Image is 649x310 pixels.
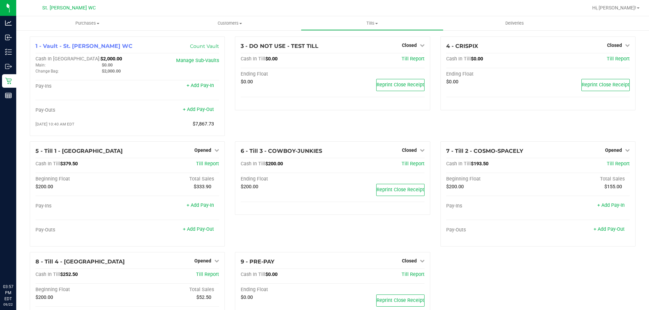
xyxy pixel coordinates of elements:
[35,184,53,190] span: $200.00
[402,258,417,263] span: Closed
[446,79,458,85] span: $0.00
[241,43,318,49] span: 3 - DO NOT USE - TEST TILL
[241,258,274,265] span: 9 - PRE-PAY
[35,148,123,154] span: 5 - Till 1 - [GEOGRAPHIC_DATA]
[241,148,322,154] span: 6 - Till 3 - COWBOY-JUNKIES
[159,20,301,26] span: Customers
[42,5,96,11] span: St. [PERSON_NAME] WC
[471,161,488,167] span: $193.50
[35,43,133,49] span: 1 - Vault - St. [PERSON_NAME] WC
[446,176,538,182] div: Beginning Float
[607,43,622,48] span: Closed
[241,272,265,277] span: Cash In Till
[60,272,78,277] span: $252.50
[592,5,636,10] span: Hi, [PERSON_NAME]!
[265,56,278,62] span: $0.00
[5,78,12,84] inline-svg: Retail
[402,161,425,167] a: Till Report
[443,16,586,30] a: Deliveries
[60,161,78,167] span: $379.50
[376,184,425,196] button: Reprint Close Receipt
[496,20,533,26] span: Deliveries
[594,226,625,232] a: + Add Pay-Out
[301,16,443,30] a: Tills
[196,294,211,300] span: $52.50
[100,56,122,62] span: $2,000.00
[5,20,12,26] inline-svg: Analytics
[5,34,12,41] inline-svg: Inbound
[5,63,12,70] inline-svg: Outbound
[446,71,538,77] div: Ending Float
[127,176,219,182] div: Total Sales
[446,184,464,190] span: $200.00
[3,302,13,307] p: 09/22
[402,56,425,62] span: Till Report
[3,284,13,302] p: 03:57 PM EDT
[183,226,214,232] a: + Add Pay-Out
[190,43,219,49] a: Count Vault
[35,69,59,74] span: Change Bag:
[446,148,523,154] span: 7 - Till 2 - COSMO-SPACELY
[377,187,424,193] span: Reprint Close Receipt
[196,161,219,167] a: Till Report
[402,147,417,153] span: Closed
[35,258,125,265] span: 8 - Till 4 - [GEOGRAPHIC_DATA]
[35,161,60,167] span: Cash In Till
[16,16,159,30] a: Purchases
[194,184,211,190] span: $333.90
[376,79,425,91] button: Reprint Close Receipt
[193,121,214,127] span: $7,867.73
[376,294,425,307] button: Reprint Close Receipt
[604,184,622,190] span: $155.00
[127,287,219,293] div: Total Sales
[187,202,214,208] a: + Add Pay-In
[581,79,630,91] button: Reprint Close Receipt
[35,272,60,277] span: Cash In Till
[194,258,211,263] span: Opened
[446,161,471,167] span: Cash In Till
[5,92,12,99] inline-svg: Reports
[446,227,538,233] div: Pay-Outs
[183,107,214,112] a: + Add Pay-Out
[241,161,265,167] span: Cash In Till
[194,147,211,153] span: Opened
[176,58,219,63] a: Manage Sub-Vaults
[35,294,53,300] span: $200.00
[187,83,214,88] a: + Add Pay-In
[35,63,46,67] span: Main:
[241,176,333,182] div: Ending Float
[377,298,424,303] span: Reprint Close Receipt
[446,43,478,49] span: 4 - CRISPIX
[605,147,622,153] span: Opened
[265,161,283,167] span: $200.00
[582,82,629,88] span: Reprint Close Receipt
[35,227,127,233] div: Pay-Outs
[7,256,27,276] iframe: Resource center
[301,20,443,26] span: Tills
[196,272,219,277] a: Till Report
[35,203,127,209] div: Pay-Ins
[241,294,253,300] span: $0.00
[471,56,483,62] span: $0.00
[102,62,113,67] span: $0.00
[241,56,265,62] span: Cash In Till
[159,16,301,30] a: Customers
[5,49,12,55] inline-svg: Inventory
[607,161,630,167] a: Till Report
[446,203,538,209] div: Pay-Ins
[402,272,425,277] a: Till Report
[35,122,74,126] span: [DATE] 10:40 AM EDT
[35,83,127,89] div: Pay-Ins
[446,56,471,62] span: Cash In Till
[607,56,630,62] a: Till Report
[265,272,278,277] span: $0.00
[35,56,100,62] span: Cash In [GEOGRAPHIC_DATA]:
[597,202,625,208] a: + Add Pay-In
[377,82,424,88] span: Reprint Close Receipt
[241,287,333,293] div: Ending Float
